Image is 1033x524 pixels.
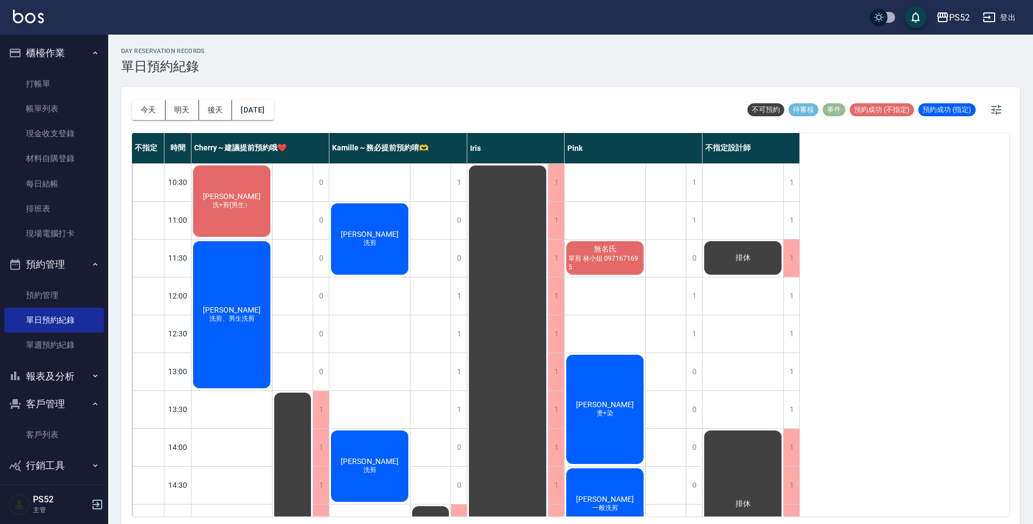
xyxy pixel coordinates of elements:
div: 0 [313,353,329,390]
h5: PS52 [33,494,88,505]
div: 10:30 [164,163,191,201]
span: 排休 [733,253,753,263]
span: [PERSON_NAME] [574,400,636,409]
div: 0 [313,277,329,315]
button: save [905,6,926,28]
img: Person [9,494,30,515]
div: 1 [548,164,564,201]
div: 1 [686,202,702,239]
div: 1 [313,429,329,466]
div: 1 [313,467,329,504]
div: 不指定 [132,133,164,163]
span: 洗剪 [361,466,379,475]
a: 單週預約紀錄 [4,333,104,357]
h3: 單日預約紀錄 [121,59,205,74]
div: 1 [686,277,702,315]
a: 現金收支登錄 [4,121,104,146]
span: 不可預約 [747,105,784,115]
div: 1 [548,277,564,315]
div: 0 [686,429,702,466]
div: 0 [451,467,467,504]
div: 14:00 [164,428,191,466]
div: 1 [548,240,564,277]
div: 0 [686,240,702,277]
div: 1 [451,164,467,201]
div: 1 [548,467,564,504]
div: 時間 [164,133,191,163]
button: 預約管理 [4,250,104,278]
div: 0 [686,467,702,504]
div: 1 [783,315,799,353]
a: 打帳單 [4,71,104,96]
div: 1 [783,353,799,390]
span: [PERSON_NAME] [339,457,401,466]
button: [DATE] [232,100,273,120]
span: [PERSON_NAME] [574,495,636,503]
a: 單日預約紀錄 [4,308,104,333]
div: 1 [783,467,799,504]
span: 洗+剪(男生） [210,201,253,210]
div: 0 [313,315,329,353]
span: 燙+染 [594,409,615,418]
div: 1 [783,391,799,428]
p: 主管 [33,505,88,515]
div: 0 [313,240,329,277]
span: 待審核 [789,105,818,115]
button: 櫃檯作業 [4,39,104,67]
a: 每日結帳 [4,171,104,196]
div: 11:30 [164,239,191,277]
div: 1 [686,164,702,201]
span: 預約成功 (指定) [918,105,976,115]
button: 今天 [132,100,165,120]
button: 行銷工具 [4,452,104,480]
button: 客戶管理 [4,390,104,418]
div: 1 [783,277,799,315]
div: 14:30 [164,466,191,504]
div: 13:00 [164,353,191,390]
a: 材料自購登錄 [4,146,104,171]
div: Cherry～建議提前預約哦❤️ [191,133,329,163]
span: [PERSON_NAME] [201,192,263,201]
h2: day Reservation records [121,48,205,55]
div: 不指定設計師 [703,133,800,163]
span: 事件 [823,105,845,115]
div: 1 [686,315,702,353]
div: 1 [783,164,799,201]
div: 1 [548,202,564,239]
span: 無名氏 [592,244,619,254]
div: 1 [548,315,564,353]
button: PS52 [932,6,974,29]
button: 登出 [978,8,1020,28]
div: 1 [548,391,564,428]
div: 0 [313,202,329,239]
div: Pink [565,133,703,163]
span: [PERSON_NAME] [339,230,401,238]
div: 1 [451,277,467,315]
div: Kamille～務必提前預約唷🫶 [329,133,467,163]
div: Iris [467,133,565,163]
div: 1 [548,429,564,466]
div: 1 [313,391,329,428]
div: 12:00 [164,277,191,315]
div: 11:00 [164,201,191,239]
button: 明天 [165,100,199,120]
button: 報表及分析 [4,362,104,390]
div: 13:30 [164,390,191,428]
div: PS52 [949,11,970,24]
div: 1 [783,202,799,239]
a: 客戶列表 [4,422,104,447]
a: 帳單列表 [4,96,104,121]
span: 洗剪、男生洗剪 [207,314,257,323]
span: 排休 [733,499,753,509]
a: 現場電腦打卡 [4,221,104,246]
a: 排班表 [4,196,104,221]
div: 0 [451,429,467,466]
div: 0 [451,202,467,239]
a: 預約管理 [4,283,104,308]
div: 1 [783,429,799,466]
div: 12:30 [164,315,191,353]
div: 1 [451,353,467,390]
span: 洗剪 [361,238,379,248]
span: 單剪 林小姐 0971671695 [566,254,644,271]
div: 1 [783,240,799,277]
